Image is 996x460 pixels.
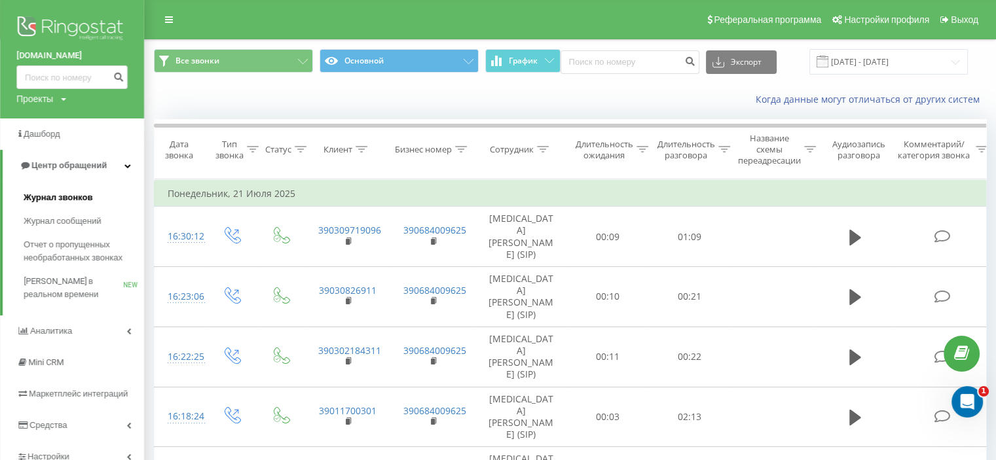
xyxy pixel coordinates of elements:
span: Средства [29,420,67,430]
div: Аудиозапись разговора [827,139,891,161]
div: Длительность ожидания [576,139,633,161]
div: Проекты [16,92,53,105]
a: [PERSON_NAME] в реальном времениNEW [24,270,144,306]
td: [MEDICAL_DATA][PERSON_NAME] (SIP) [475,267,567,327]
a: 39030826911 [319,284,377,296]
td: [MEDICAL_DATA][PERSON_NAME] (SIP) [475,327,567,387]
td: 00:22 [649,327,731,387]
td: 02:13 [649,387,731,447]
a: 390684009625 [403,224,466,236]
div: 16:18:24 [168,404,194,429]
a: [DOMAIN_NAME] [16,49,128,62]
td: 01:09 [649,207,731,267]
div: Тип звонка [215,139,244,161]
td: 00:10 [567,267,649,327]
span: График [509,56,538,65]
a: Когда данные могут отличаться от других систем [756,93,986,105]
div: Бизнес номер [395,144,452,155]
img: Ringostat logo [16,13,128,46]
input: Поиск по номеру [16,65,128,89]
a: Отчет о пропущенных необработанных звонках [24,233,144,270]
button: Основной [320,49,479,73]
td: Понедельник, 21 Июля 2025 [155,181,993,207]
div: Длительность разговора [657,139,715,161]
span: Аналитика [30,326,72,336]
td: 00:21 [649,267,731,327]
span: Настройки профиля [844,14,929,25]
button: Экспорт [706,50,777,74]
span: [PERSON_NAME] в реальном времени [24,275,123,301]
span: Отчет о пропущенных необработанных звонках [24,238,138,264]
a: 390302184311 [318,344,381,357]
span: Журнал сообщений [24,215,101,228]
span: 1 [978,386,989,397]
a: Журнал звонков [24,186,144,209]
span: Реферальная программа [714,14,821,25]
div: 16:22:25 [168,344,194,370]
button: График [485,49,561,73]
span: Центр обращений [31,160,107,170]
td: 00:09 [567,207,649,267]
td: 00:11 [567,327,649,387]
div: 16:23:06 [168,284,194,310]
div: 16:30:12 [168,224,194,249]
div: Клиент [323,144,352,155]
td: 00:03 [567,387,649,447]
a: 390684009625 [403,344,466,357]
a: 390684009625 [403,284,466,296]
a: 390684009625 [403,404,466,417]
a: Журнал сообщений [24,209,144,233]
span: Все звонки [175,56,219,66]
iframe: Intercom live chat [951,386,983,417]
input: Поиск по номеру [561,50,699,74]
span: Дашборд [24,129,60,139]
span: Выход [951,14,978,25]
div: Дата звонка [155,139,203,161]
span: Mini CRM [28,357,64,367]
div: Сотрудник [490,144,534,155]
a: 39011700301 [319,404,377,417]
span: Маркетплейс интеграций [29,389,128,398]
a: Центр обращений [3,150,144,181]
td: [MEDICAL_DATA][PERSON_NAME] (SIP) [475,387,567,447]
span: Журнал звонков [24,191,92,204]
a: 390309719096 [318,224,381,236]
div: Название схемы переадресации [738,133,801,166]
div: Комментарий/категория звонка [896,139,972,161]
button: Все звонки [154,49,313,73]
td: [MEDICAL_DATA][PERSON_NAME] (SIP) [475,207,567,267]
div: Статус [265,144,291,155]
